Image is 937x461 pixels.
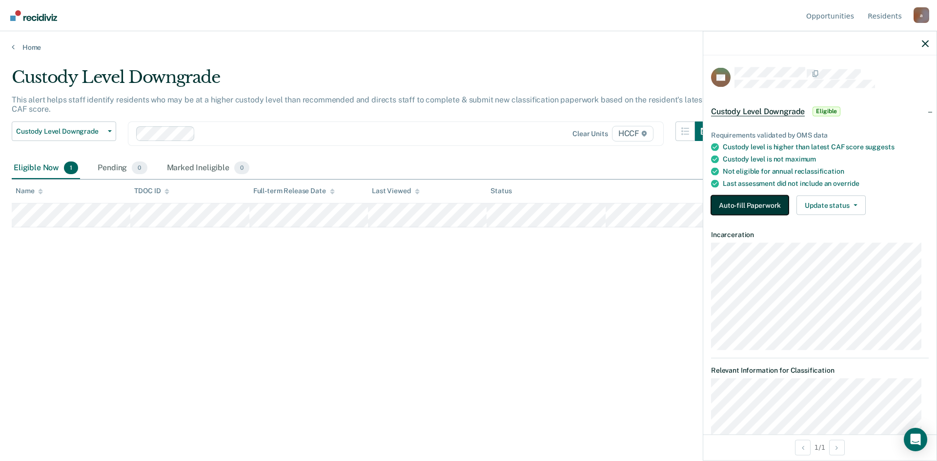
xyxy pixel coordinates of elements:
p: This alert helps staff identify residents who may be at a higher custody level than recommended a... [12,95,705,114]
div: Custody level is not [723,155,929,163]
div: Marked Ineligible [165,158,252,179]
div: Custody level is higher than latest CAF score [723,143,929,151]
img: Recidiviz [10,10,57,21]
span: suggests [865,143,895,151]
div: Status [490,187,511,195]
a: Home [12,43,925,52]
span: reclassification [794,167,844,175]
div: Last Viewed [372,187,419,195]
button: Next Opportunity [829,440,845,455]
div: Requirements validated by OMS data [711,131,929,139]
button: Update status [796,196,865,215]
span: Eligible [813,106,840,116]
div: Open Intercom Messenger [904,428,927,451]
div: Last assessment did not include an [723,180,929,188]
span: 0 [132,161,147,174]
div: Not eligible for annual [723,167,929,176]
div: TDOC ID [134,187,169,195]
div: Pending [96,158,149,179]
div: a [914,7,929,23]
div: Clear units [572,130,608,138]
div: 1 / 1 [703,434,937,460]
button: Previous Opportunity [795,440,811,455]
div: Custody Level DowngradeEligible [703,96,937,127]
a: Navigate to form link [711,196,793,215]
span: 1 [64,161,78,174]
div: Eligible Now [12,158,80,179]
button: Profile dropdown button [914,7,929,23]
dt: Incarceration [711,231,929,239]
div: Full-term Release Date [253,187,335,195]
span: maximum [785,155,816,163]
span: HCCF [612,126,653,141]
div: Name [16,187,43,195]
div: Custody Level Downgrade [12,67,714,95]
dt: Relevant Information for Classification [711,366,929,375]
span: Custody Level Downgrade [16,127,104,136]
span: Custody Level Downgrade [711,106,805,116]
span: 0 [234,161,249,174]
span: override [833,180,859,187]
button: Auto-fill Paperwork [711,196,789,215]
